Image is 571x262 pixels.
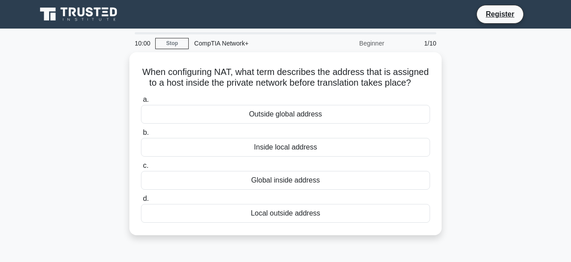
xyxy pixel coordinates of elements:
div: Local outside address [141,204,430,223]
h5: When configuring NAT, what term describes the address that is assigned to a host inside the priva... [140,67,431,89]
div: Global inside address [141,171,430,190]
div: Beginner [311,34,389,52]
span: b. [143,129,149,136]
span: c. [143,162,148,169]
div: 1/10 [389,34,442,52]
div: CompTIA Network+ [189,34,311,52]
div: Inside local address [141,138,430,157]
a: Stop [155,38,189,49]
a: Register [480,8,520,20]
span: d. [143,195,149,202]
div: Outside global address [141,105,430,124]
div: 10:00 [129,34,155,52]
span: a. [143,96,149,103]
